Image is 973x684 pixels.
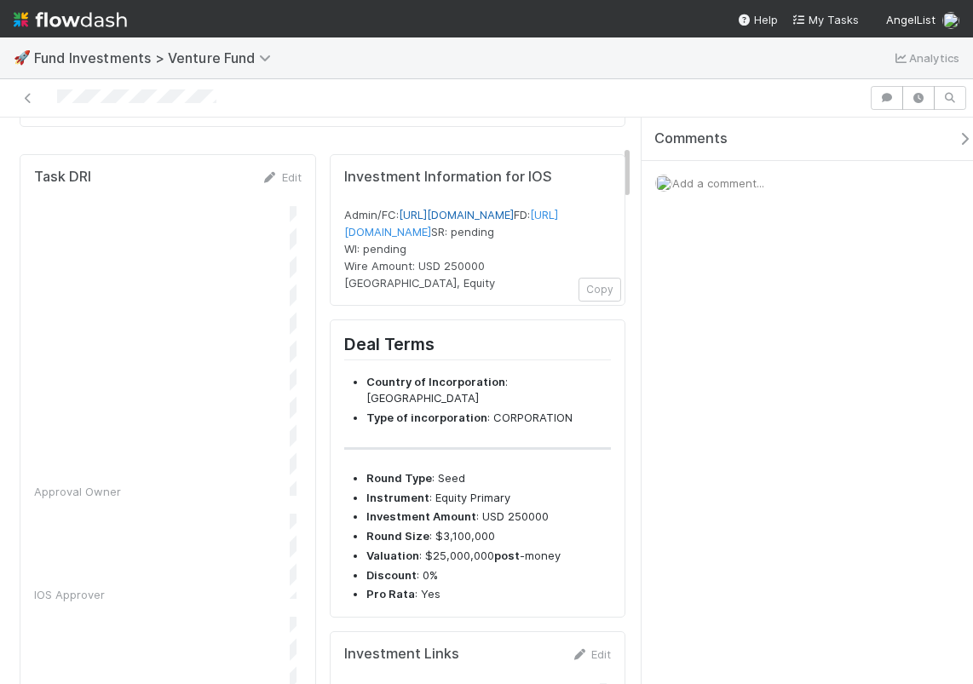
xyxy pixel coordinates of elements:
span: Admin/FC: FD: SR: pending WI: pending Wire Amount: USD 250000 [GEOGRAPHIC_DATA], Equity [344,208,558,290]
span: Comments [654,130,728,147]
strong: Round Size [366,529,429,543]
div: Approval Owner [34,483,290,500]
div: IOS Approver [34,586,290,603]
li: : Yes [366,586,612,603]
strong: Instrument [366,491,429,504]
h5: Investment Information for IOS [344,169,612,186]
li: : 0% [366,567,612,584]
strong: Pro Rata [366,587,415,601]
a: Edit [571,647,611,661]
li: : $3,100,000 [366,528,612,545]
a: Analytics [892,48,959,68]
button: Copy [579,278,621,302]
strong: Country of Incorporation [366,375,505,388]
strong: post [494,549,520,562]
li: : [GEOGRAPHIC_DATA] [366,374,612,407]
span: 🚀 [14,50,31,65]
strong: Type of incorporation [366,411,487,424]
div: Help [737,11,778,28]
li: : CORPORATION [366,410,612,427]
li: : Equity Primary [366,490,612,507]
strong: Valuation [366,549,419,562]
img: logo-inverted-e16ddd16eac7371096b0.svg [14,5,127,34]
li: : Seed [366,470,612,487]
img: avatar_d1f4bd1b-0b26-4d9b-b8ad-69b413583d95.png [655,175,672,192]
a: [URL][DOMAIN_NAME] [399,208,514,221]
span: Fund Investments > Venture Fund [34,49,279,66]
li: : $25,000,000 -money [366,548,612,565]
a: My Tasks [792,11,859,28]
li: : USD 250000 [366,509,612,526]
h5: Task DRI [34,169,91,186]
strong: Discount [366,568,417,582]
a: [URL][DOMAIN_NAME] [344,208,558,239]
strong: Round Type [366,471,432,485]
h5: Investment Links [344,646,459,663]
span: AngelList [886,13,936,26]
span: My Tasks [792,13,859,26]
h2: Deal Terms [344,334,612,360]
a: Edit [262,170,302,184]
img: avatar_d1f4bd1b-0b26-4d9b-b8ad-69b413583d95.png [942,12,959,29]
span: Add a comment... [672,176,764,190]
strong: Investment Amount [366,509,476,523]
